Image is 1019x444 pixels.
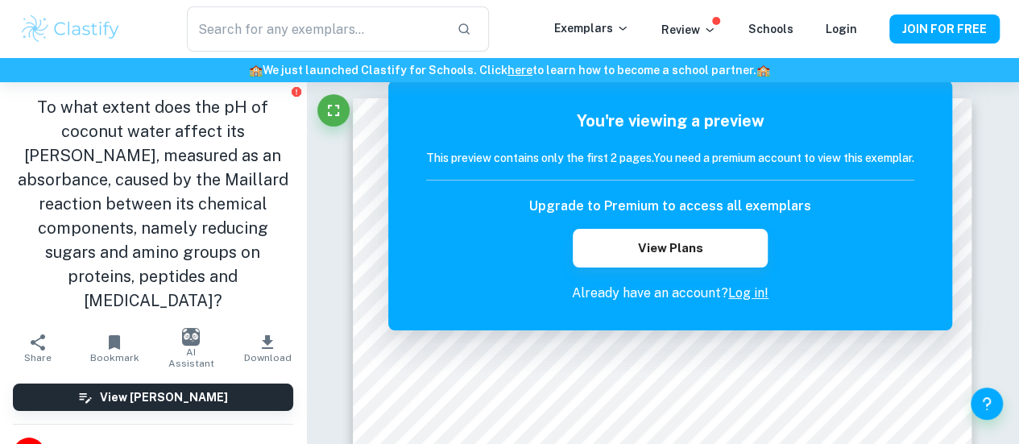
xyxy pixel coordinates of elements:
[244,352,292,363] span: Download
[756,64,770,77] span: 🏫
[24,352,52,363] span: Share
[661,21,716,39] p: Review
[889,15,1000,44] button: JOIN FOR FREE
[90,352,139,363] span: Bookmark
[426,149,914,167] h6: This preview contains only the first 2 pages. You need a premium account to view this exemplar.
[748,23,793,35] a: Schools
[728,285,768,301] a: Log in!
[249,64,263,77] span: 🏫
[291,85,303,98] button: Report issue
[19,13,122,45] img: Clastify logo
[317,94,350,127] button: Fullscreen
[554,19,629,37] p: Exemplars
[507,64,532,77] a: here
[153,326,230,371] button: AI Assistant
[3,61,1016,79] h6: We just launched Clastify for Schools. Click to learn how to become a school partner.
[826,23,857,35] a: Login
[100,388,228,406] h6: View [PERSON_NAME]
[13,95,293,313] h1: To what extent does the pH of coconut water affect its [PERSON_NAME], measured as an absorbance, ...
[77,326,153,371] button: Bookmark
[163,346,220,369] span: AI Assistant
[230,326,306,371] button: Download
[13,384,293,411] button: View [PERSON_NAME]
[182,328,200,346] img: AI Assistant
[426,284,914,303] p: Already have an account?
[426,109,914,133] h5: You're viewing a preview
[573,229,768,268] button: View Plans
[529,197,811,216] h6: Upgrade to Premium to access all exemplars
[971,388,1003,420] button: Help and Feedback
[187,6,445,52] input: Search for any exemplars...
